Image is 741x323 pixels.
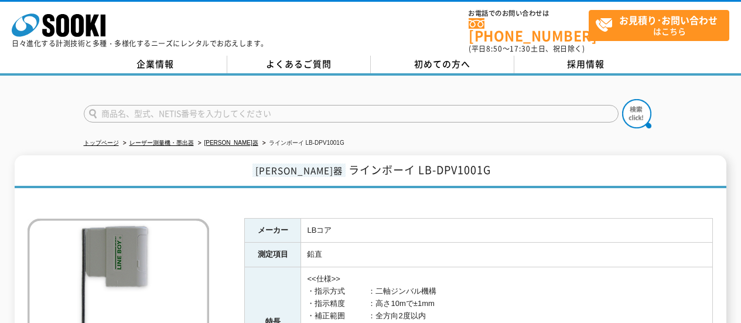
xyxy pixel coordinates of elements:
a: [PERSON_NAME]器 [204,140,258,146]
span: ラインボーイ LB-DPV1001G [349,162,491,178]
span: 初めての方へ [414,57,470,70]
th: メーカー [245,218,301,243]
span: 17:30 [510,43,531,54]
a: トップページ [84,140,119,146]
span: はこちら [595,11,729,40]
p: 日々進化する計測技術と多種・多様化するニーズにレンタルでお応えします。 [12,40,268,47]
strong: お見積り･お問い合わせ [619,13,718,27]
td: LBコア [301,218,713,243]
a: 初めての方へ [371,56,514,73]
td: 鉛直 [301,243,713,267]
span: お電話でのお問い合わせは [469,10,589,17]
th: 測定項目 [245,243,301,267]
a: 企業情報 [84,56,227,73]
span: [PERSON_NAME]器 [252,164,346,177]
img: btn_search.png [622,99,651,128]
a: お見積り･お問い合わせはこちら [589,10,729,41]
input: 商品名、型式、NETIS番号を入力してください [84,105,619,123]
li: ラインボーイ LB-DPV1001G [260,137,344,149]
span: 8:50 [486,43,503,54]
a: レーザー測量機・墨出器 [129,140,194,146]
a: 採用情報 [514,56,658,73]
a: [PHONE_NUMBER] [469,18,589,42]
a: よくあるご質問 [227,56,371,73]
span: (平日 ～ 土日、祝日除く) [469,43,585,54]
